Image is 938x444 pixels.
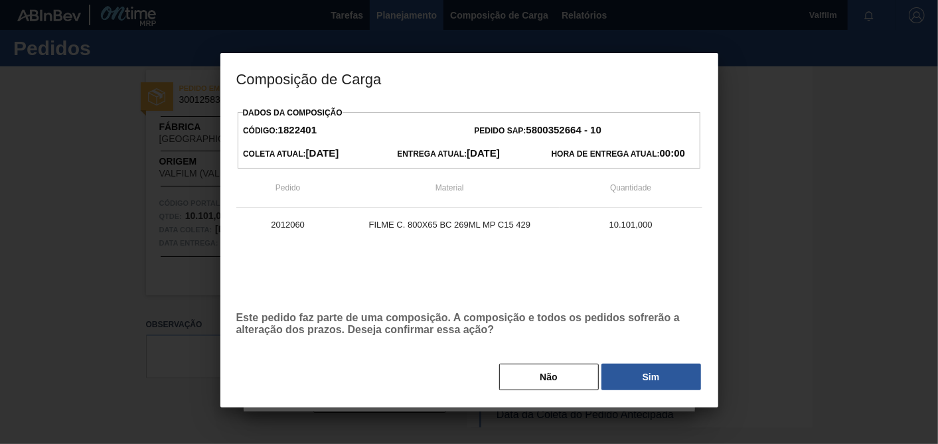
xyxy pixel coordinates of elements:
label: Dados da Composição [243,108,343,117]
strong: 5800352664 - 10 [526,124,601,135]
strong: 1822401 [278,124,317,135]
span: Coleta Atual: [243,149,339,159]
td: 10.101,000 [560,208,702,241]
span: Código: [243,126,317,135]
button: Sim [601,364,701,390]
span: Entrega Atual: [397,149,500,159]
strong: [DATE] [306,147,339,159]
strong: [DATE] [467,147,500,159]
strong: 00:00 [660,147,685,159]
span: Hora de Entrega Atual: [552,149,685,159]
span: Pedido [275,183,300,192]
h3: Composição de Carga [220,53,718,104]
td: 2012060 [236,208,340,241]
p: Este pedido faz parte de uma composição. A composição e todos os pedidos sofrerão a alteração dos... [236,312,702,336]
td: FILME C. 800X65 BC 269ML MP C15 429 [340,208,560,241]
span: Material [435,183,464,192]
span: Quantidade [610,183,651,192]
span: Pedido SAP: [475,126,601,135]
button: Não [499,364,599,390]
